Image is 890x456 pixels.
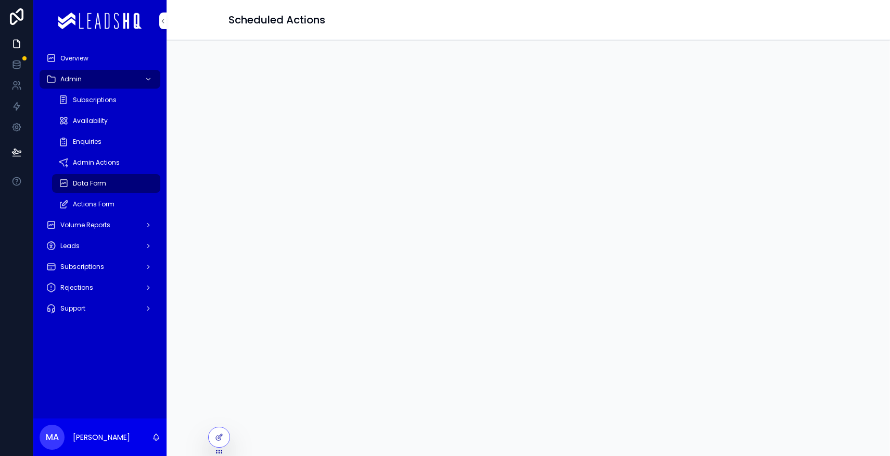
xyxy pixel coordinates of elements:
span: Volume Reports [60,221,110,229]
span: MA [46,431,59,443]
a: Admin Actions [52,153,160,172]
a: Volume Reports [40,216,160,235]
div: scrollable content [33,42,167,331]
a: Overview [40,49,160,68]
a: Actions Form [52,195,160,214]
span: Admin [60,75,82,83]
a: Subscriptions [52,91,160,109]
span: Overview [60,54,88,63]
a: Availability [52,112,160,130]
span: Actions Form [73,200,115,208]
a: Leads [40,237,160,255]
a: Enquiries [52,132,160,151]
span: Rejections [60,284,93,292]
a: Subscriptions [40,257,160,276]
span: Availability [73,117,108,125]
span: Subscriptions [73,96,117,104]
a: Data Form [52,174,160,193]
p: [PERSON_NAME] [73,432,130,442]
img: App logo [58,13,142,29]
a: Admin [40,70,160,89]
span: Data Form [73,179,106,188]
span: Enquiries [73,138,101,146]
span: Subscriptions [60,263,104,271]
a: Rejections [40,278,160,297]
span: Support [60,304,85,313]
h1: Scheduled Actions [228,13,325,27]
span: Leads [60,242,80,250]
span: Admin Actions [73,158,120,167]
a: Support [40,299,160,318]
